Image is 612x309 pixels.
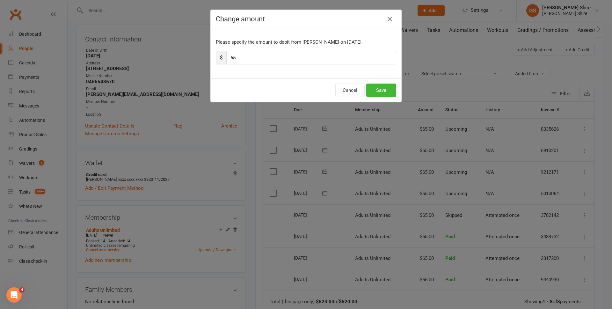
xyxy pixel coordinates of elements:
[19,287,25,292] span: 4
[216,15,396,23] h4: Change amount
[366,84,396,97] button: Save
[216,38,396,46] p: Please specify the amount to debit from [PERSON_NAME] on [DATE].
[6,287,22,303] iframe: Intercom live chat
[385,14,395,24] button: Close
[335,84,365,97] button: Cancel
[216,51,226,64] span: $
